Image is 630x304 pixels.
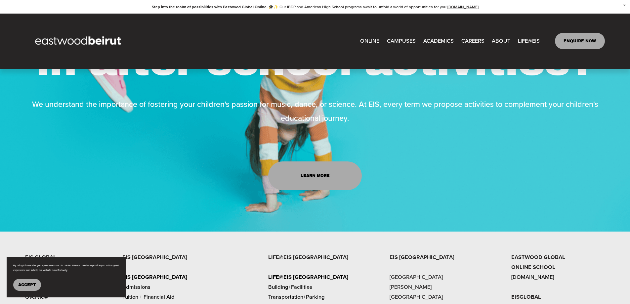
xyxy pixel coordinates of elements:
p: We understand the importance of fostering your children's passion for music, dance, or science. A... [25,97,605,125]
a: Learn More [268,161,362,190]
span: CAMPUSES [387,36,416,46]
strong: EISGLOBAL [511,293,541,301]
strong: EIS [GEOGRAPHIC_DATA] [122,253,187,261]
span: ACADEMICS [423,36,454,46]
button: Accept [13,279,41,291]
a: ONLINE [360,36,379,47]
strong: EIS GLOBAL [25,253,56,261]
a: Building+Facilities [268,282,312,292]
a: folder dropdown [423,36,454,47]
img: EastwoodIS Global Site [25,24,133,58]
a: Transportation+Parking [268,292,325,302]
span: ABOUT [492,36,510,46]
strong: EASTWOOD GLOBAL ONLINE SCHOOL [511,253,565,271]
a: LIFE@EIS [GEOGRAPHIC_DATA] [268,272,348,282]
span: Accept [18,282,36,287]
a: EIS [GEOGRAPHIC_DATA] [122,272,187,282]
a: folder dropdown [492,36,510,47]
a: CAREERS [461,36,484,47]
a: [DOMAIN_NAME] [447,4,479,10]
a: folder dropdown [387,36,416,47]
strong: LIFE@EIS [GEOGRAPHIC_DATA] [268,273,348,281]
section: Cookie banner [7,257,126,297]
a: Tuition + Financial Aid [122,292,175,302]
a: Admissions [122,282,150,292]
strong: EIS [GEOGRAPHIC_DATA] [390,253,454,261]
strong: EIS [GEOGRAPHIC_DATA] [122,273,187,281]
p: By using this website, you agree to our use of cookies. We use cookies to provide you with a grea... [13,263,119,272]
a: ENQUIRE NOW [555,33,605,49]
a: folder dropdown [518,36,540,47]
a: [DOMAIN_NAME] [511,272,554,282]
span: LIFE@EIS [518,36,540,46]
strong: LIFE@EIS [GEOGRAPHIC_DATA] [268,253,348,261]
